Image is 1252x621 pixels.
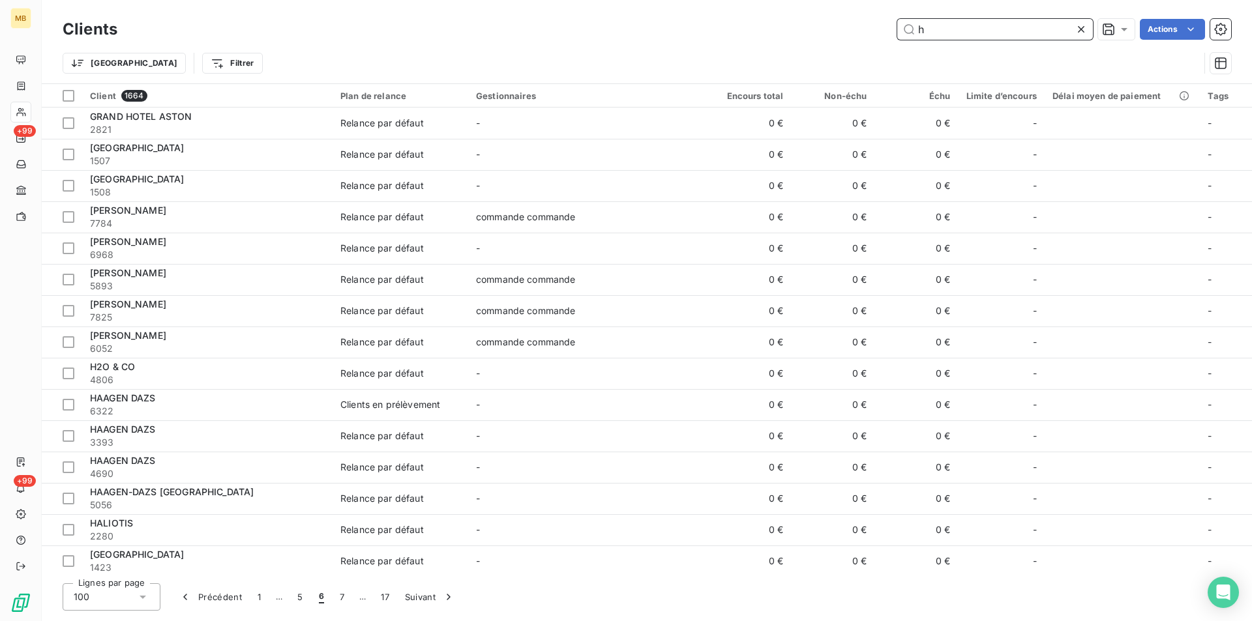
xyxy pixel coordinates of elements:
[966,91,1037,101] div: Limite d’encours
[792,264,875,295] td: 0 €
[1208,493,1212,504] span: -
[708,545,792,577] td: 0 €
[792,389,875,420] td: 0 €
[1208,399,1212,410] span: -
[875,483,959,514] td: 0 €
[792,170,875,201] td: 0 €
[14,125,36,137] span: +99
[476,242,480,253] span: -
[90,561,325,574] span: 1423
[708,483,792,514] td: 0 €
[90,330,166,341] span: [PERSON_NAME]
[90,342,325,355] span: 6052
[875,295,959,326] td: 0 €
[373,583,397,611] button: 17
[340,148,424,161] div: Relance par défaut
[875,420,959,452] td: 0 €
[90,311,325,324] span: 7825
[340,461,424,474] div: Relance par défaut
[792,452,875,483] td: 0 €
[476,149,480,160] span: -
[708,326,792,358] td: 0 €
[1033,555,1037,568] span: -
[883,91,951,101] div: Échu
[792,358,875,389] td: 0 €
[90,280,325,293] span: 5893
[1208,211,1212,222] span: -
[340,117,424,130] div: Relance par défaut
[1208,117,1212,128] span: -
[90,361,135,372] span: H2O & CO
[1208,430,1212,441] span: -
[792,483,875,514] td: 0 €
[792,545,875,577] td: 0 €
[90,186,325,199] span: 1508
[875,233,959,264] td: 0 €
[708,452,792,483] td: 0 €
[90,123,325,136] span: 2821
[1208,368,1212,379] span: -
[90,267,166,278] span: [PERSON_NAME]
[708,389,792,420] td: 0 €
[90,424,156,435] span: HAAGEN DAZS
[90,498,325,512] span: 5056
[476,555,480,566] span: -
[716,91,784,101] div: Encours total
[476,368,480,379] span: -
[1033,398,1037,411] span: -
[340,398,440,411] div: Clients en prélèvement
[90,298,166,310] span: [PERSON_NAME]
[792,108,875,139] td: 0 €
[792,420,875,452] td: 0 €
[875,326,959,358] td: 0 €
[340,367,424,380] div: Relance par défaut
[1052,91,1192,101] div: Délai moyen de paiement
[90,436,325,449] span: 3393
[1033,523,1037,536] span: -
[1033,367,1037,380] span: -
[90,217,325,230] span: 7784
[90,142,185,153] span: [GEOGRAPHIC_DATA]
[476,461,480,472] span: -
[171,583,250,611] button: Précédent
[1033,148,1037,161] span: -
[708,139,792,170] td: 0 €
[340,429,424,442] div: Relance par défaut
[90,517,133,528] span: HALIOTIS
[1033,210,1037,224] span: -
[1208,149,1212,160] span: -
[476,524,480,535] span: -
[708,233,792,264] td: 0 €
[875,389,959,420] td: 0 €
[90,467,325,480] span: 4690
[250,583,269,611] button: 1
[875,264,959,295] td: 0 €
[1033,429,1037,442] span: -
[63,18,117,41] h3: Clients
[1208,461,1212,472] span: -
[90,236,166,247] span: [PERSON_NAME]
[1033,304,1037,317] span: -
[1208,180,1212,191] span: -
[708,420,792,452] td: 0 €
[1208,305,1212,316] span: -
[90,205,166,216] span: [PERSON_NAME]
[476,305,576,316] span: commande commande
[875,201,959,233] td: 0 €
[875,108,959,139] td: 0 €
[10,592,31,613] img: Logo LeanPay
[708,295,792,326] td: 0 €
[792,233,875,264] td: 0 €
[1033,273,1037,286] span: -
[708,264,792,295] td: 0 €
[875,170,959,201] td: 0 €
[90,455,156,466] span: HAAGEN DAZS
[708,514,792,545] td: 0 €
[799,91,867,101] div: Non-échu
[269,586,290,607] span: …
[397,583,463,611] button: Suivant
[1208,524,1212,535] span: -
[1208,274,1212,285] span: -
[476,117,480,128] span: -
[90,530,325,543] span: 2280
